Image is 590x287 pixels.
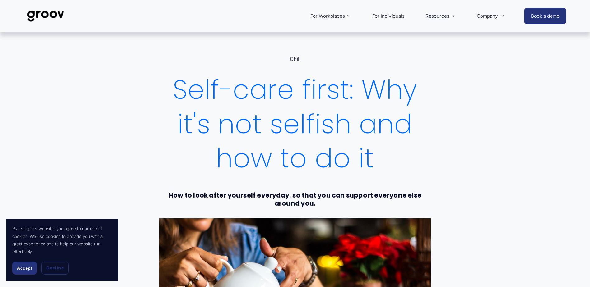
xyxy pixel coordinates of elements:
[12,262,37,275] button: Accept
[369,9,408,24] a: For Individuals
[6,219,118,281] section: Cookie banner
[477,12,498,20] span: Company
[425,12,449,20] span: Resources
[307,9,355,24] a: folder dropdown
[24,6,67,26] img: Groov | Workplace Science Platform | Unlock Performance | Drive Results
[169,191,423,208] strong: How to look after yourself everyday, so that you can support everyone else around you.
[524,8,566,24] a: Book a demo
[474,9,508,24] a: folder dropdown
[290,56,300,62] a: Chill
[159,73,431,176] h1: Self-care first: Why it's not selfish and how to do it
[12,225,112,255] p: By using this website, you agree to our use of cookies. We use cookies to provide you with a grea...
[41,262,69,275] button: Decline
[46,265,64,271] span: Decline
[422,9,459,24] a: folder dropdown
[17,266,32,271] span: Accept
[310,12,345,20] span: For Workplaces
